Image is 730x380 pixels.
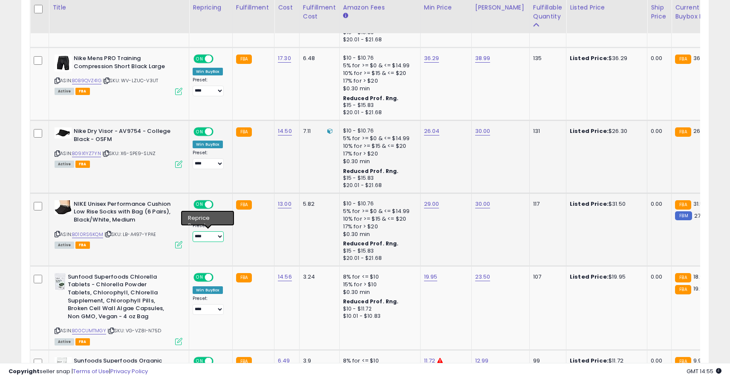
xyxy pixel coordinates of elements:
img: 21LbLVU+9QL._SL40_.jpg [55,127,72,138]
span: FBA [75,242,90,249]
span: All listings currently available for purchase on Amazon [55,88,74,95]
div: Win BuyBox [193,68,223,75]
div: $15 - $15.83 [343,175,414,182]
span: | SKU: LB-A497-YPAE [104,231,156,238]
div: $19.95 [570,273,641,281]
div: 6.48 [303,55,333,62]
small: FBA [236,200,252,210]
a: 17.30 [278,54,291,63]
small: FBM [675,211,692,220]
div: 117 [533,200,560,208]
div: $10 - $10.76 [343,127,414,135]
b: Reduced Prof. Rng. [343,298,399,305]
div: 17% for > $20 [343,223,414,230]
div: ASIN: [55,127,182,167]
div: 135 [533,55,560,62]
div: Amazon AI [193,213,222,221]
div: 0.00 [651,55,665,62]
a: B09X1YZ7YN [72,150,101,157]
div: $0.30 min [343,288,414,296]
span: ON [194,128,205,135]
div: Fulfillable Quantity [533,3,563,21]
a: 30.00 [475,200,491,208]
span: 19.95 [693,285,707,293]
div: ASIN: [55,55,182,94]
div: 5% for >= $0 & <= $14.99 [343,135,414,142]
b: Listed Price: [570,127,609,135]
b: Nike Dry Visor - AV9754 - College Black - OSFM [74,127,177,145]
b: Sunfood Superfoods Chlorella Tablets - Chlorella Powder Tablets, Chlorophyll, Chlorella Supplemen... [68,273,171,322]
div: Win BuyBox [193,141,223,148]
a: B0B9QVZ41G [72,77,101,84]
div: ASIN: [55,200,182,248]
div: 5% for >= $0 & <= $14.99 [343,207,414,215]
div: Min Price [424,3,468,12]
div: $20.01 - $21.68 [343,36,414,43]
div: 15% for > $10 [343,281,414,288]
div: $10 - $10.76 [343,55,414,62]
a: 29.00 [424,200,439,208]
img: 41PXVSWDViL._SL40_.jpg [55,200,72,215]
b: Reduced Prof. Rng. [343,240,399,247]
div: [PERSON_NAME] [475,3,526,12]
div: Ship Price [651,3,668,21]
span: 27.9 [694,212,706,220]
small: FBA [236,55,252,64]
span: ON [194,55,205,63]
span: ON [194,273,205,281]
div: 5.82 [303,200,333,208]
div: Fulfillment [236,3,271,12]
b: Listed Price: [570,273,609,281]
div: $10.01 - $10.83 [343,313,414,320]
div: Win BuyBox [193,286,223,294]
div: Preset: [193,150,226,169]
img: 31Gp7MVNHJL._SL40_.jpg [55,55,72,72]
a: Privacy Policy [110,367,148,375]
a: 36.29 [424,54,439,63]
small: FBA [675,127,691,137]
img: 41E5XtsNTwL._SL40_.jpg [55,273,66,290]
a: 23.50 [475,273,491,281]
div: $20.01 - $21.68 [343,255,414,262]
span: All listings currently available for purchase on Amazon [55,338,74,345]
div: $20.01 - $21.68 [343,109,414,116]
div: $0.30 min [343,230,414,238]
span: | SKU: X6-SPE9-SLNZ [102,150,156,157]
b: Reduced Prof. Rng. [343,167,399,175]
a: Terms of Use [73,367,109,375]
b: NIKE Unisex Performance Cushion Low Rise Socks with Bag (6 Pairs), Black/White, Medium [74,200,177,226]
div: $0.30 min [343,158,414,165]
span: All listings currently available for purchase on Amazon [55,161,74,168]
span: OFF [212,55,226,63]
div: Title [52,3,185,12]
b: Listed Price: [570,54,609,62]
span: OFF [212,201,226,208]
span: | SKU: WV-LZUC-V3UT [103,77,158,84]
small: FBA [236,273,252,282]
div: 17% for > $20 [343,150,414,158]
div: 3.24 [303,273,333,281]
a: B010RS6KQM [72,231,103,238]
div: Preset: [193,296,226,315]
span: OFF [212,128,226,135]
span: | SKU: VG-VZ8I-N75D [107,327,161,334]
a: 19.95 [424,273,438,281]
div: 0.00 [651,273,665,281]
span: 36.29 [693,54,709,62]
div: 8% for <= $10 [343,273,414,281]
a: 13.00 [278,200,291,208]
strong: Copyright [9,367,40,375]
a: 30.00 [475,127,491,135]
div: $0.30 min [343,85,414,92]
span: OFF [212,273,226,281]
div: $10 - $11.72 [343,305,414,313]
div: $20.01 - $21.68 [343,182,414,189]
b: Listed Price: [570,200,609,208]
div: ASIN: [55,273,182,344]
span: 26.03 [693,127,709,135]
div: Cost [278,3,296,12]
span: 2025-08-11 14:55 GMT [687,367,721,375]
a: 14.50 [278,127,292,135]
small: Amazon Fees. [343,12,348,20]
div: 10% for >= $15 & <= $20 [343,69,414,77]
